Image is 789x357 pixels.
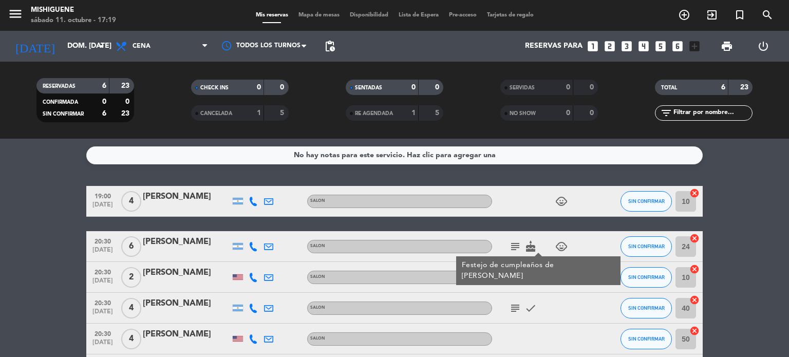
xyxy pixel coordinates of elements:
span: SALON [310,199,325,203]
input: Filtrar por nombre... [672,107,752,119]
i: cancel [689,188,700,198]
strong: 5 [280,109,286,117]
span: 4 [121,298,141,318]
i: search [761,9,774,21]
i: filter_list [660,107,672,119]
span: SIN CONFIRMAR [628,243,665,249]
button: SIN CONFIRMAR [621,191,672,212]
span: CHECK INS [200,85,229,90]
button: SIN CONFIRMAR [621,236,672,257]
i: child_care [555,195,568,208]
div: [PERSON_NAME] [143,235,230,249]
strong: 0 [125,98,131,105]
strong: 0 [435,84,441,91]
span: [DATE] [90,277,116,289]
span: SIN CONFIRMAR [628,336,665,342]
strong: 0 [411,84,416,91]
i: looks_one [586,40,599,53]
span: 4 [121,191,141,212]
span: print [721,40,733,52]
i: looks_4 [637,40,650,53]
strong: 23 [121,82,131,89]
button: menu [8,6,23,25]
i: looks_two [603,40,616,53]
span: CONFIRMADA [43,100,78,105]
span: CANCELADA [200,111,232,116]
i: arrow_drop_down [96,40,108,52]
strong: 23 [740,84,750,91]
i: cancel [689,295,700,305]
span: SIN CONFIRMAR [628,305,665,311]
div: [PERSON_NAME] [143,190,230,203]
span: SIN CONFIRMAR [628,274,665,280]
span: RE AGENDADA [355,111,393,116]
strong: 1 [257,109,261,117]
span: 4 [121,329,141,349]
i: add_circle_outline [678,9,690,21]
span: SIN CONFIRMAR [628,198,665,204]
span: 20:30 [90,235,116,247]
span: NO SHOW [510,111,536,116]
span: Lista de Espera [393,12,444,18]
span: 6 [121,236,141,257]
span: SALON [310,306,325,310]
strong: 0 [257,84,261,91]
span: [DATE] [90,247,116,258]
i: cancel [689,326,700,336]
strong: 0 [590,109,596,117]
i: cancel [689,264,700,274]
span: SALON [310,275,325,279]
span: Mapa de mesas [293,12,345,18]
button: SIN CONFIRMAR [621,267,672,288]
i: [DATE] [8,35,62,58]
i: cake [524,240,537,253]
i: subject [509,240,521,253]
div: [PERSON_NAME] [143,328,230,341]
span: 20:30 [90,266,116,277]
strong: 1 [411,109,416,117]
span: 2 [121,267,141,288]
strong: 23 [121,110,131,117]
span: Disponibilidad [345,12,393,18]
span: Mis reservas [251,12,293,18]
strong: 0 [102,98,106,105]
span: SIN CONFIRMAR [43,111,84,117]
i: looks_5 [654,40,667,53]
span: pending_actions [324,40,336,52]
span: SERVIDAS [510,85,535,90]
div: Mishiguene [31,5,116,15]
span: Cena [133,43,151,50]
span: [DATE] [90,339,116,351]
span: SALON [310,244,325,248]
i: looks_6 [671,40,684,53]
div: No hay notas para este servicio. Haz clic para agregar una [294,149,496,161]
i: power_settings_new [757,40,769,52]
span: RESERVADAS [43,84,76,89]
span: SENTADAS [355,85,382,90]
i: check [524,302,537,314]
i: turned_in_not [734,9,746,21]
i: add_box [688,40,701,53]
span: Pre-acceso [444,12,482,18]
strong: 0 [280,84,286,91]
i: cancel [689,233,700,243]
i: menu [8,6,23,22]
span: Reservas para [525,42,583,50]
strong: 0 [566,109,570,117]
i: child_care [555,240,568,253]
strong: 6 [102,110,106,117]
div: [PERSON_NAME] [143,266,230,279]
i: exit_to_app [706,9,718,21]
span: [DATE] [90,201,116,213]
span: 20:30 [90,327,116,339]
span: Tarjetas de regalo [482,12,539,18]
strong: 5 [435,109,441,117]
strong: 6 [102,82,106,89]
i: subject [509,302,521,314]
span: 19:00 [90,190,116,201]
span: [DATE] [90,308,116,320]
button: SIN CONFIRMAR [621,329,672,349]
div: Festejo de cumpleaños de [PERSON_NAME] [462,260,615,281]
div: [PERSON_NAME] [143,297,230,310]
strong: 0 [566,84,570,91]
